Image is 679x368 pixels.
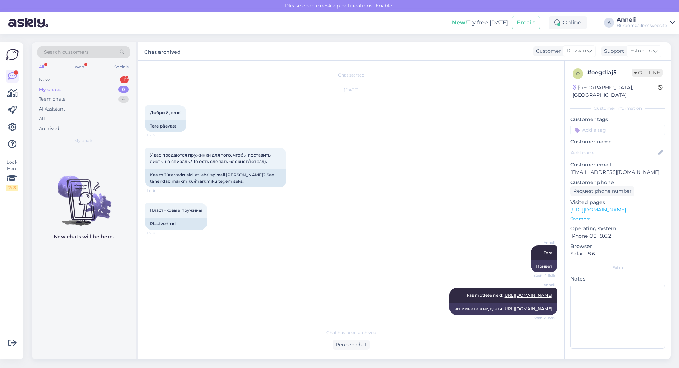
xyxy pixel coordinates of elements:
[529,240,555,245] span: Anneli
[529,282,555,288] span: Anneli
[529,273,555,278] span: Seen ✓ 15:18
[604,18,614,28] div: A
[73,62,86,72] div: Web
[549,16,587,29] div: Online
[452,19,467,26] b: New!
[570,105,665,112] div: Customer information
[570,216,665,222] p: See more ...
[118,96,129,103] div: 4
[570,275,665,283] p: Notes
[74,137,93,144] span: My chats
[145,169,286,187] div: Kas müüte vedrusid, et lehti spiraali [PERSON_NAME]? See tähendab märkmiku/märkmiku tegemiseks.
[570,243,665,250] p: Browser
[39,86,61,93] div: My chats
[113,62,130,72] div: Socials
[632,69,663,77] span: Offline
[544,250,552,255] span: Tere
[118,86,129,93] div: 0
[147,188,174,193] span: 15:16
[147,230,174,236] span: 15:16
[576,71,580,76] span: o
[145,87,557,93] div: [DATE]
[6,159,18,191] div: Look Here
[449,303,557,315] div: вы имеете в виду эти:
[39,115,45,122] div: All
[32,163,136,227] img: No chats
[145,120,186,132] div: Tere päevast
[617,23,667,28] div: Büroomaailm's website
[570,199,665,206] p: Visited pages
[617,17,667,23] div: Anneli
[54,233,114,240] p: New chats will be here.
[570,169,665,176] p: [EMAIL_ADDRESS][DOMAIN_NAME]
[533,47,561,55] div: Customer
[512,16,540,29] button: Emails
[570,265,665,271] div: Extra
[145,218,207,230] div: Plastvedrud
[150,208,202,213] span: Пластиковые пружины
[144,46,181,56] label: Chat archived
[630,47,652,55] span: Estonian
[39,96,65,103] div: Team chats
[39,106,65,113] div: AI Assistant
[570,250,665,257] p: Safari 18.6
[601,47,624,55] div: Support
[570,179,665,186] p: Customer phone
[570,206,626,213] a: [URL][DOMAIN_NAME]
[37,62,46,72] div: All
[150,152,272,164] span: У вас продаются пружинки для того, чтобы поставить листы на спираль? То есть сделать блокнот/тетрадь
[567,47,586,55] span: Russian
[587,68,632,77] div: # oegdiaj5
[39,125,59,132] div: Archived
[531,260,557,272] div: Привет
[39,76,50,83] div: New
[570,125,665,135] input: Add a tag
[373,2,394,9] span: Enable
[570,225,665,232] p: Operating system
[145,72,557,78] div: Chat started
[570,161,665,169] p: Customer email
[333,340,370,350] div: Reopen chat
[44,49,89,56] span: Search customers
[452,18,509,27] div: Try free [DATE]:
[6,185,18,191] div: 2 / 3
[573,84,658,99] div: [GEOGRAPHIC_DATA], [GEOGRAPHIC_DATA]
[570,138,665,146] p: Customer name
[467,293,552,298] span: kas mõtlete neid:
[150,110,181,115] span: Добрый день!
[326,329,376,336] span: Chat has been archived
[6,48,19,61] img: Askly Logo
[120,76,129,83] div: 1
[503,293,552,298] a: [URL][DOMAIN_NAME]
[571,149,657,157] input: Add name
[147,132,174,138] span: 15:16
[570,116,665,123] p: Customer tags
[503,306,552,311] a: [URL][DOMAIN_NAME]
[570,232,665,240] p: iPhone OS 18.6.2
[529,315,555,321] span: Seen ✓ 15:19
[617,17,675,28] a: AnneliBüroomaailm's website
[570,186,634,196] div: Request phone number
